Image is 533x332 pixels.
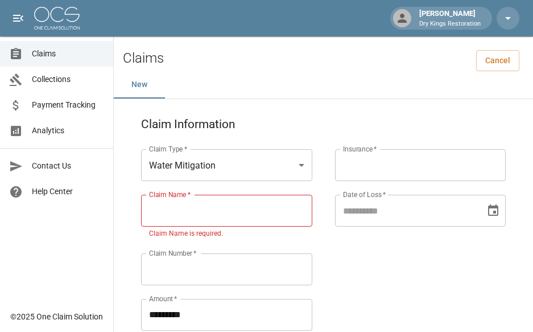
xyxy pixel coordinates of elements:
[149,248,196,258] label: Claim Number
[415,8,485,28] div: [PERSON_NAME]
[32,186,104,198] span: Help Center
[114,71,165,99] button: New
[482,199,505,222] button: Choose date
[123,50,164,67] h2: Claims
[419,19,481,29] p: Dry Kings Restoration
[141,149,312,181] div: Water Mitigation
[7,7,30,30] button: open drawer
[149,294,177,304] label: Amount
[149,144,187,154] label: Claim Type
[32,160,104,172] span: Contact Us
[149,190,191,199] label: Claim Name
[343,144,377,154] label: Insurance
[114,71,533,99] div: dynamic tabs
[32,48,104,60] span: Claims
[32,99,104,111] span: Payment Tracking
[476,50,519,71] a: Cancel
[149,228,304,240] p: Claim Name is required.
[34,7,80,30] img: ocs-logo-white-transparent.png
[343,190,386,199] label: Date of Loss
[10,311,103,322] div: © 2025 One Claim Solution
[32,73,104,85] span: Collections
[32,125,104,137] span: Analytics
